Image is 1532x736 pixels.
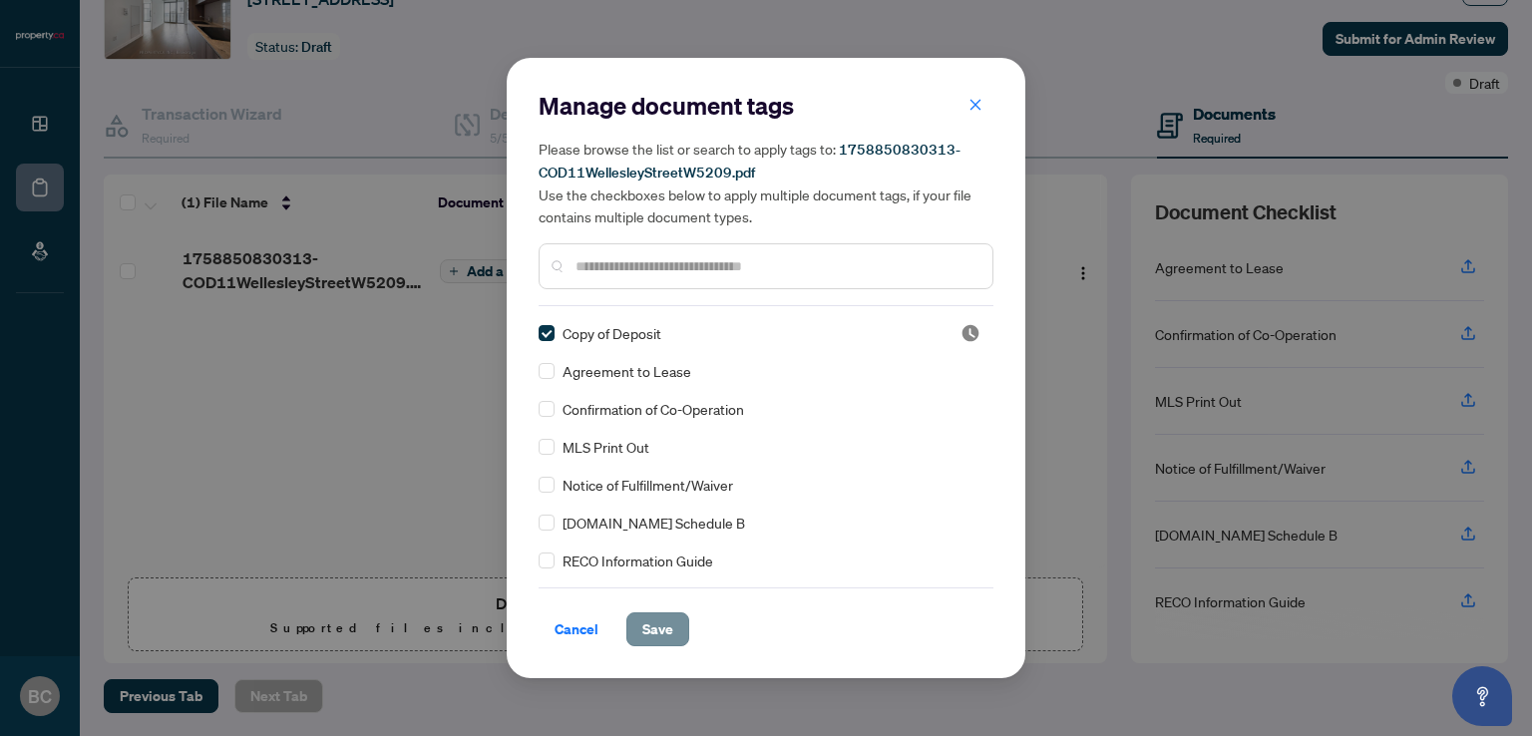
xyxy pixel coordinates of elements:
[960,323,980,343] span: Pending Review
[563,360,691,382] span: Agreement to Lease
[626,612,689,646] button: Save
[555,613,598,645] span: Cancel
[563,398,744,420] span: Confirmation of Co-Operation
[539,612,614,646] button: Cancel
[563,436,649,458] span: MLS Print Out
[563,474,733,496] span: Notice of Fulfillment/Waiver
[539,90,993,122] h2: Manage document tags
[563,322,661,344] span: Copy of Deposit
[1452,666,1512,726] button: Open asap
[539,138,993,227] h5: Please browse the list or search to apply tags to: Use the checkboxes below to apply multiple doc...
[642,613,673,645] span: Save
[563,550,713,571] span: RECO Information Guide
[968,98,982,112] span: close
[563,512,745,534] span: [DOMAIN_NAME] Schedule B
[960,323,980,343] img: status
